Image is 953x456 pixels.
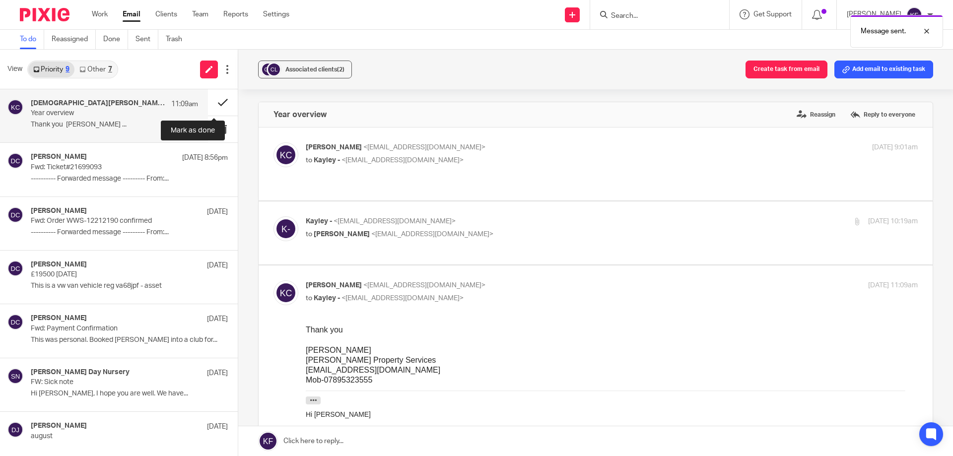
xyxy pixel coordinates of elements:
[906,7,922,23] img: svg%3E
[31,109,165,118] p: Year overview
[273,110,327,120] h4: Year overview
[7,406,612,416] div: [PERSON_NAME] Property Services
[7,153,23,169] img: svg%3E
[363,144,485,151] span: <[EMAIL_ADDRESS][DOMAIN_NAME]>
[31,153,87,161] h4: [PERSON_NAME]
[746,61,827,78] button: Create task from email
[31,163,189,172] p: Fwd: Ticket#21699093
[28,62,74,77] a: Priority9
[314,157,340,164] span: Kayley -
[31,99,166,108] h4: [DEMOGRAPHIC_DATA][PERSON_NAME], Me
[337,66,344,72] span: (2)
[31,432,189,441] p: august
[306,157,312,164] span: to
[31,228,228,237] p: ---------- Forwarded message --------- From:...
[207,207,228,217] p: [DATE]
[848,107,918,122] label: Reply to everyone
[341,157,464,164] span: <[EMAIL_ADDRESS][DOMAIN_NAME]>
[306,144,362,151] span: [PERSON_NAME]
[314,295,340,302] span: Kayley -
[31,422,87,430] h4: [PERSON_NAME]
[868,216,918,227] p: [DATE] 10:19am
[103,30,128,49] a: Done
[207,261,228,270] p: [DATE]
[7,396,612,406] div: [PERSON_NAME]
[207,422,228,432] p: [DATE]
[306,282,362,289] span: [PERSON_NAME]
[341,295,464,302] span: <[EMAIL_ADDRESS][DOMAIN_NAME]>
[31,368,130,377] h4: [PERSON_NAME] Day Nursery
[868,280,918,291] p: [DATE] 11:09am
[363,282,485,289] span: <[EMAIL_ADDRESS][DOMAIN_NAME]>
[872,142,918,153] p: [DATE] 9:01am
[7,368,23,384] img: svg%3E
[223,9,248,19] a: Reports
[273,142,298,167] img: svg%3E
[273,280,298,305] img: svg%3E
[20,30,44,49] a: To do
[7,207,23,223] img: svg%3E
[7,426,612,436] div: Mob-07895323555
[207,368,228,378] p: [DATE]
[66,66,69,73] div: 9
[7,417,124,425] a: [EMAIL_ADDRESS][DOMAIN_NAME]
[267,62,281,77] img: svg%3E
[108,66,112,73] div: 7
[273,216,298,241] img: svg%3E
[31,336,228,344] p: This was personal. Booked [PERSON_NAME] into a club for...
[7,356,612,366] div: Hi [PERSON_NAME]
[7,64,22,74] span: View
[263,9,289,19] a: Settings
[31,261,87,269] h4: [PERSON_NAME]
[31,314,87,323] h4: [PERSON_NAME]
[834,61,933,78] button: Add email to existing task
[7,422,23,438] img: svg%3E
[258,61,352,78] button: Associated clients(2)
[31,325,189,333] p: Fwd: Payment Confirmation
[261,62,275,77] img: svg%3E
[207,314,228,324] p: [DATE]
[20,8,69,21] img: Pixie
[794,107,838,122] label: Reassign
[306,295,312,302] span: to
[31,217,189,225] p: Fwd: Order WWS-12212190 confirmed
[31,390,228,398] p: Hi [PERSON_NAME], I hope you are well. We have...
[31,282,228,290] p: This is a vw van vehicle reg va68jpf - asset
[171,99,198,109] p: 11:09am
[861,26,906,36] p: Message sent.
[7,99,23,115] img: svg%3E
[306,231,312,238] span: to
[7,376,612,386] div: Can I please have my most recent tax year and overview paperwork ?
[7,261,23,276] img: svg%3E
[31,378,189,387] p: FW: Sick note
[31,121,198,129] p: Thank you [PERSON_NAME] ...
[7,314,23,330] img: svg%3E
[314,231,370,238] span: [PERSON_NAME]
[123,9,140,19] a: Email
[135,336,252,344] a: [EMAIL_ADDRESS][DOMAIN_NAME]
[285,66,344,72] span: Associated clients
[155,9,177,19] a: Clients
[31,175,228,183] p: ---------- Forwarded message --------- From:...
[74,62,117,77] a: Other7
[31,270,189,279] p: £19500 [DATE]
[371,231,493,238] span: <[EMAIL_ADDRESS][DOMAIN_NAME]>
[31,207,87,215] h4: [PERSON_NAME]
[334,218,456,225] span: <[EMAIL_ADDRESS][DOMAIN_NAME]>
[92,9,108,19] a: Work
[52,30,96,49] a: Reassigned
[182,153,228,163] p: [DATE] 8:56pm
[192,9,208,19] a: Team
[136,30,158,49] a: Sent
[166,30,190,49] a: Trash
[306,218,332,225] span: Kayley -
[246,287,366,293] span: Registered Office: [STREET_ADDRESS]. LE8 5XH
